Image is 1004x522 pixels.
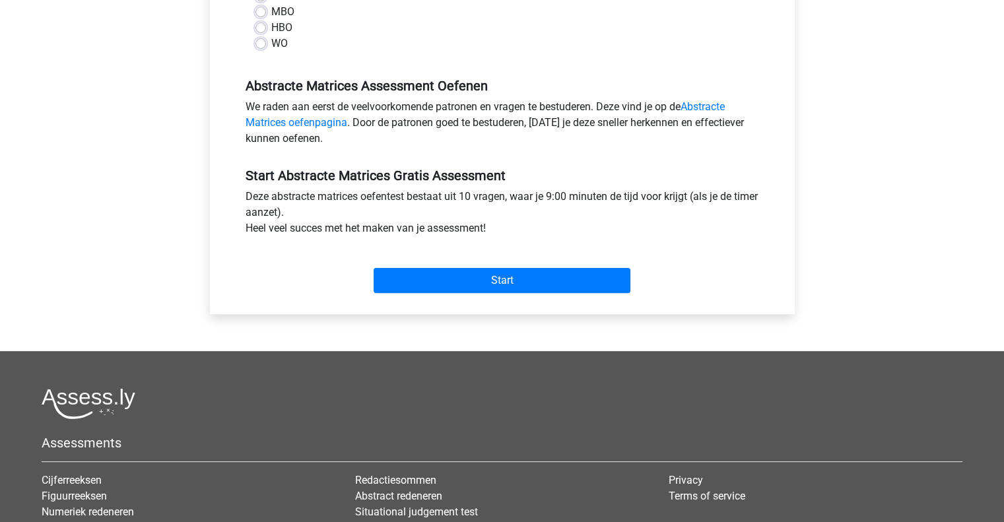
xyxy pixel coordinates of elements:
label: WO [271,36,288,51]
a: Figuurreeksen [42,490,107,502]
a: Cijferreeksen [42,474,102,486]
label: HBO [271,20,292,36]
a: Abstract redeneren [355,490,442,502]
div: Deze abstracte matrices oefentest bestaat uit 10 vragen, waar je 9:00 minuten de tijd voor krijgt... [236,189,769,242]
label: MBO [271,4,294,20]
div: We raden aan eerst de veelvoorkomende patronen en vragen te bestuderen. Deze vind je op de . Door... [236,99,769,152]
img: Assessly logo [42,388,135,419]
a: Privacy [669,474,703,486]
input: Start [374,268,630,293]
a: Redactiesommen [355,474,436,486]
h5: Start Abstracte Matrices Gratis Assessment [246,168,759,183]
a: Terms of service [669,490,745,502]
h5: Assessments [42,435,962,451]
a: Situational judgement test [355,506,478,518]
a: Numeriek redeneren [42,506,134,518]
h5: Abstracte Matrices Assessment Oefenen [246,78,759,94]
